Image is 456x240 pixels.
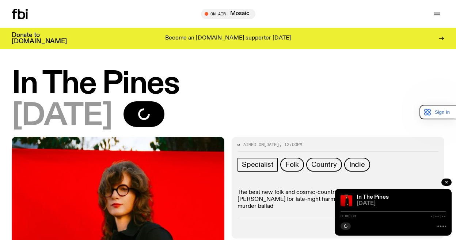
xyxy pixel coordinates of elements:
span: [DATE] [264,142,279,147]
h1: In The Pines [12,70,444,99]
span: Country [311,161,337,169]
a: In The Pines [357,194,389,200]
a: Folk [280,158,304,172]
button: On AirMosaic [201,9,255,19]
span: , 12:00pm [279,142,302,147]
p: Become an [DOMAIN_NAME] supporter [DATE] [165,35,291,42]
span: 0:00:00 [341,214,356,218]
span: -:--:-- [430,214,446,218]
span: Folk [285,161,299,169]
a: Specialist [237,158,278,172]
h3: Donate to [DOMAIN_NAME] [12,32,67,45]
a: Country [306,158,342,172]
span: Aired on [243,142,264,147]
p: The best new folk and cosmic-country, plus an old fave or two. [PERSON_NAME] for late-night harmo... [237,189,438,210]
span: [DATE] [12,101,112,131]
span: [DATE] [357,201,446,206]
a: Indie [344,158,370,172]
span: Specialist [242,161,274,169]
span: Indie [349,161,365,169]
